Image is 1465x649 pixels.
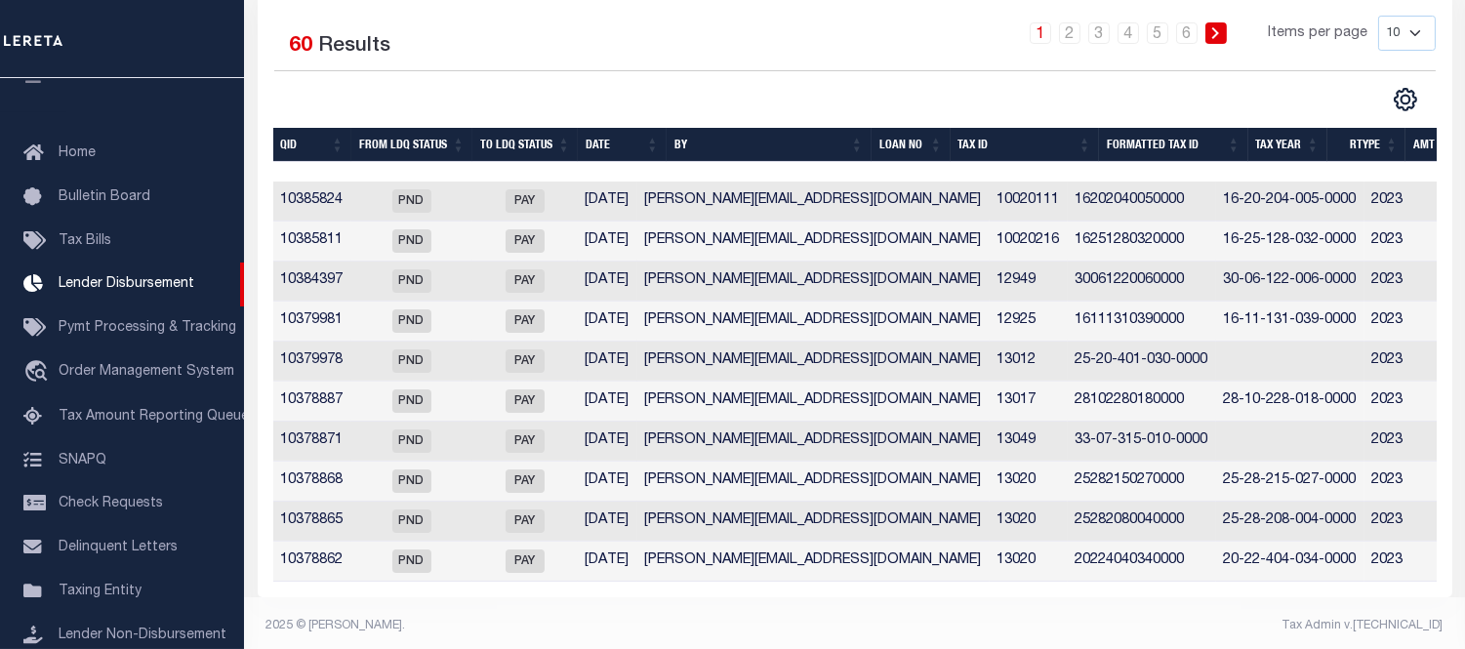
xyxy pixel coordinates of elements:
th: From LDQ Status: activate to sort column ascending [351,128,472,162]
span: PND [392,349,431,373]
a: 1 [1030,22,1051,44]
td: 33-07-315-010-0000 [1068,422,1216,462]
td: 10378871 [273,422,351,462]
span: PND [392,509,431,533]
td: [PERSON_NAME][EMAIL_ADDRESS][DOMAIN_NAME] [637,542,990,582]
th: RType: activate to sort column ascending [1327,128,1406,162]
td: [DATE] [578,502,637,542]
a: 3 [1088,22,1110,44]
span: Order Management System [59,365,234,379]
td: 16-25-128-032-0000 [1216,222,1364,262]
td: 2023 [1364,302,1444,342]
a: 6 [1176,22,1198,44]
td: 10020216 [990,222,1068,262]
td: 25-20-401-030-0000 [1068,342,1216,382]
th: Tax Year: activate to sort column ascending [1248,128,1327,162]
td: [PERSON_NAME][EMAIL_ADDRESS][DOMAIN_NAME] [637,342,990,382]
td: 12949 [990,262,1068,302]
span: Tax Bills [59,234,111,248]
td: 12925 [990,302,1068,342]
td: 25-28-208-004-0000 [1216,502,1364,542]
td: 13020 [990,462,1068,502]
td: [DATE] [578,222,637,262]
td: 10379978 [273,342,351,382]
td: [PERSON_NAME][EMAIL_ADDRESS][DOMAIN_NAME] [637,302,990,342]
td: 2023 [1364,342,1444,382]
td: 28-10-228-018-0000 [1216,382,1364,422]
span: Bulletin Board [59,190,150,204]
td: [PERSON_NAME][EMAIL_ADDRESS][DOMAIN_NAME] [637,182,990,222]
th: Date: activate to sort column ascending [578,128,667,162]
td: [PERSON_NAME][EMAIL_ADDRESS][DOMAIN_NAME] [637,502,990,542]
td: 2023 [1364,422,1444,462]
td: 2023 [1364,382,1444,422]
td: 2023 [1364,262,1444,302]
td: 10378862 [273,542,351,582]
td: 10384397 [273,262,351,302]
span: PND [392,309,431,333]
td: 30061220060000 [1068,262,1216,302]
span: Delinquent Letters [59,541,178,554]
td: 13012 [990,342,1068,382]
a: 2 [1059,22,1080,44]
span: Home [59,146,96,160]
span: PAY [506,189,545,213]
td: 2023 [1364,182,1444,222]
span: PND [392,389,431,413]
span: SNAPQ [59,453,106,466]
th: To LDQ Status: activate to sort column ascending [472,128,578,162]
td: 16202040050000 [1068,182,1216,222]
td: 2023 [1364,222,1444,262]
td: [PERSON_NAME][EMAIL_ADDRESS][DOMAIN_NAME] [637,222,990,262]
td: [PERSON_NAME][EMAIL_ADDRESS][DOMAIN_NAME] [637,462,990,502]
td: 16251280320000 [1068,222,1216,262]
span: Items per page [1269,23,1368,45]
span: PAY [506,389,545,413]
td: 10385811 [273,222,351,262]
label: Results [319,31,391,62]
td: 16111310390000 [1068,302,1216,342]
td: 13049 [990,422,1068,462]
span: Taxing Entity [59,585,142,598]
td: 25282150270000 [1068,462,1216,502]
td: 10379981 [273,302,351,342]
td: 13020 [990,502,1068,542]
span: Lender Disbursement [59,277,194,291]
td: 13020 [990,542,1068,582]
span: PND [392,269,431,293]
td: 10378887 [273,382,351,422]
span: PND [392,189,431,213]
td: [DATE] [578,182,637,222]
span: PAY [506,429,545,453]
span: PAY [506,349,545,373]
td: [DATE] [578,382,637,422]
td: [DATE] [578,542,637,582]
td: 2023 [1364,462,1444,502]
th: Tax ID: activate to sort column ascending [951,128,1099,162]
span: Lender Non-Disbursement [59,629,226,642]
span: Tax Amount Reporting Queue [59,410,249,424]
i: travel_explore [23,360,55,385]
td: 10385824 [273,182,351,222]
span: PND [392,429,431,453]
div: 2025 © [PERSON_NAME]. [252,617,855,634]
td: [PERSON_NAME][EMAIL_ADDRESS][DOMAIN_NAME] [637,382,990,422]
td: [DATE] [578,262,637,302]
span: Pymt Processing & Tracking [59,321,236,335]
span: PND [392,549,431,573]
td: 16-20-204-005-0000 [1216,182,1364,222]
td: 10378865 [273,502,351,542]
td: 10020111 [990,182,1068,222]
th: Loan No: activate to sort column ascending [872,128,951,162]
td: [DATE] [578,422,637,462]
th: By: activate to sort column ascending [667,128,872,162]
td: 16-11-131-039-0000 [1216,302,1364,342]
span: PAY [506,469,545,493]
span: PND [392,229,431,253]
td: [DATE] [578,302,637,342]
td: [PERSON_NAME][EMAIL_ADDRESS][DOMAIN_NAME] [637,262,990,302]
span: PAY [506,269,545,293]
td: [PERSON_NAME][EMAIL_ADDRESS][DOMAIN_NAME] [637,422,990,462]
span: PND [392,469,431,493]
td: [DATE] [578,342,637,382]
